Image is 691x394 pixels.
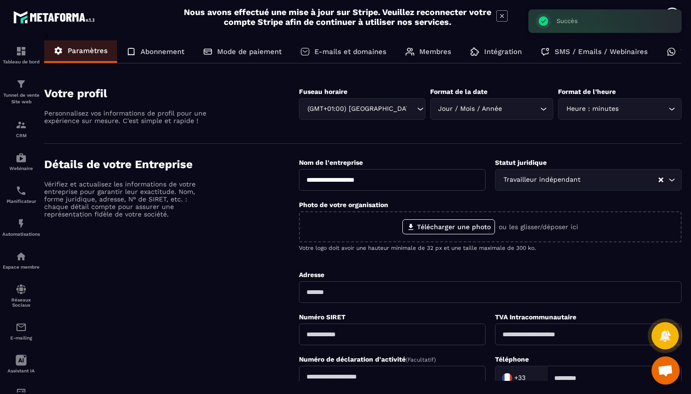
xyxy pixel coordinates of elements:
p: CRM [2,133,40,138]
p: Tunnel de vente Site web [2,92,40,105]
img: social-network [16,284,27,295]
p: Tableau de bord [2,59,40,64]
p: Membres [419,47,451,56]
input: Search for option [408,104,415,114]
img: automations [16,152,27,163]
label: Format de l’heure [558,88,616,95]
span: Heure : minutes [564,104,620,114]
div: Search for option [495,169,682,191]
input: Search for option [620,104,666,114]
h4: Détails de votre Entreprise [44,158,299,171]
p: Réseaux Sociaux [2,297,40,308]
h4: Votre profil [44,87,299,100]
p: E-mailing [2,335,40,340]
a: automationsautomationsWebinaire [2,145,40,178]
p: Espace membre [2,264,40,270]
img: scheduler [16,185,27,196]
span: +33 [514,373,526,383]
p: Vérifiez et actualisez les informations de votre entreprise pour garantir leur exactitude. Nom, f... [44,180,209,218]
p: Planificateur [2,199,40,204]
a: formationformationCRM [2,112,40,145]
p: Paramètres [68,46,108,55]
p: Abonnement [141,47,184,56]
p: Automatisations [2,232,40,237]
div: Search for option [430,98,554,120]
p: Intégration [484,47,522,56]
p: Mode de paiement [217,47,282,56]
p: SMS / Emails / Webinaires [555,47,648,56]
a: automationsautomationsEspace membre [2,244,40,277]
div: Search for option [299,98,425,120]
label: Téléphone [495,355,529,363]
img: automations [16,218,27,229]
p: ou les glisser/déposer ici [499,223,578,231]
img: Country Flag [498,369,517,387]
span: (Facultatif) [406,356,436,363]
label: Numéro SIRET [299,313,345,321]
a: social-networksocial-networkRéseaux Sociaux [2,277,40,315]
img: formation [16,119,27,131]
p: Votre logo doit avoir une hauteur minimale de 32 px et une taille maximale de 300 ko. [299,245,682,251]
img: formation [16,78,27,90]
a: formationformationTableau de bord [2,39,40,71]
input: Search for option [582,175,658,185]
p: Personnalisez vos informations de profil pour une expérience sur mesure. C'est simple et rapide ! [44,109,209,124]
a: formationformationTunnel de vente Site web [2,71,40,112]
p: Assistant IA [2,368,40,373]
input: Search for option [504,104,538,114]
button: Clear Selected [659,177,663,184]
label: Photo de votre organisation [299,201,388,209]
a: automationsautomationsAutomatisations [2,211,40,244]
label: TVA Intracommunautaire [495,313,576,321]
label: Adresse [299,271,324,278]
img: email [16,322,27,333]
label: Télécharger une photo [402,219,495,234]
label: Format de la date [430,88,487,95]
span: Jour / Mois / Année [436,104,504,114]
div: Ouvrir le chat [652,356,680,385]
label: Numéro de déclaration d'activité [299,355,436,363]
div: Search for option [495,366,547,390]
img: formation [16,46,27,57]
p: Webinaire [2,166,40,171]
a: emailemailE-mailing [2,315,40,348]
a: Assistant IA [2,348,40,380]
img: logo [13,8,98,26]
label: Fuseau horaire [299,88,347,95]
span: Travailleur indépendant [501,175,582,185]
img: automations [16,251,27,262]
span: (GMT+01:00) [GEOGRAPHIC_DATA] [305,104,407,114]
h2: Nous avons effectué une mise à jour sur Stripe. Veuillez reconnecter votre compte Stripe afin de ... [183,7,492,27]
input: Search for option [527,371,537,385]
a: schedulerschedulerPlanificateur [2,178,40,211]
div: Search for option [558,98,682,120]
label: Statut juridique [495,159,547,166]
label: Nom de l'entreprise [299,159,363,166]
p: E-mails et domaines [314,47,386,56]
